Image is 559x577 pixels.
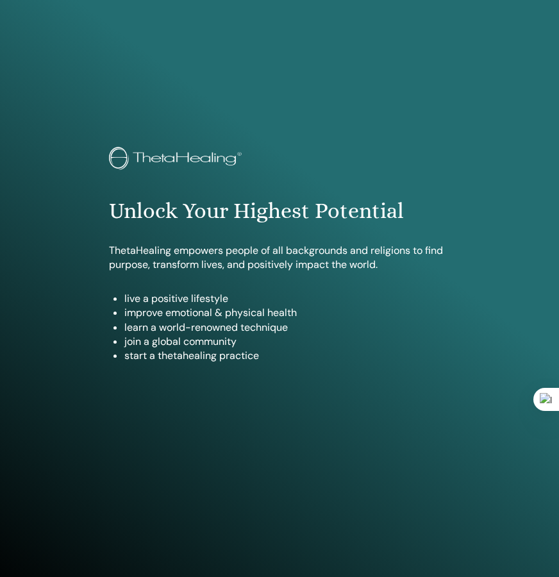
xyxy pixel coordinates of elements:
p: ThetaHealing empowers people of all backgrounds and religions to find purpose, transform lives, a... [109,244,449,272]
li: improve emotional & physical health [124,306,449,320]
li: join a global community [124,335,449,349]
li: start a thetahealing practice [124,349,449,363]
li: live a positive lifestyle [124,292,449,306]
h1: Unlock Your Highest Potential [109,198,449,224]
li: learn a world-renowned technique [124,321,449,335]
